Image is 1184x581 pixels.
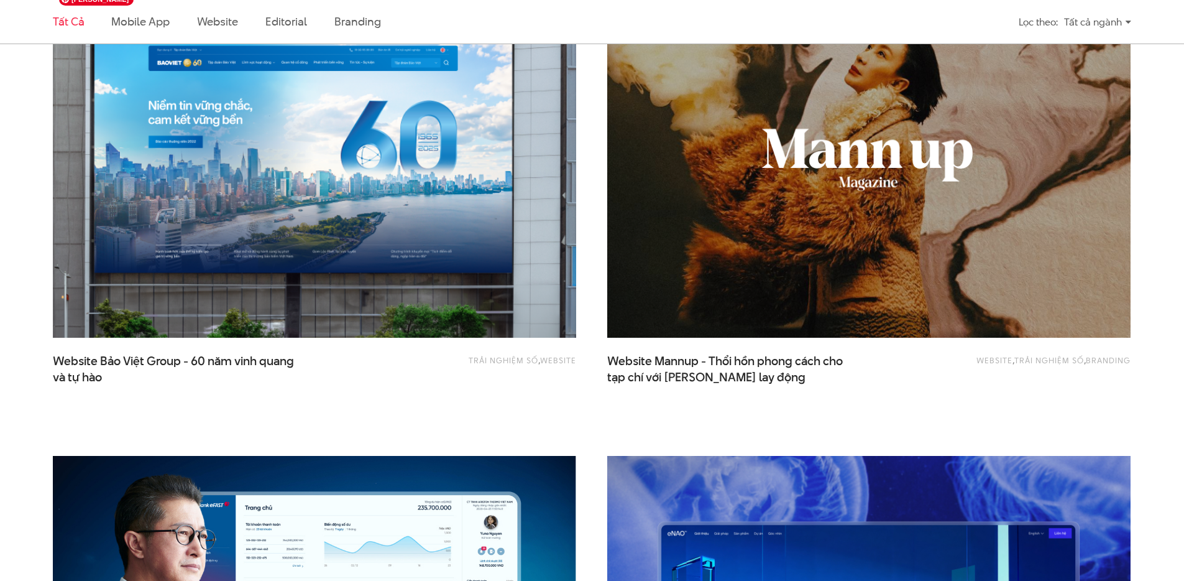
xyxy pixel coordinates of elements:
[334,14,380,29] a: Branding
[976,355,1012,366] a: Website
[540,355,576,366] a: Website
[53,370,102,386] span: và tự hào
[111,14,169,29] a: Mobile app
[1019,11,1058,33] div: Lọc theo:
[607,353,856,384] span: Website Mannup - Thổi hồn phong cách cho
[1086,355,1131,366] a: Branding
[265,14,307,29] a: Editorial
[607,370,805,386] span: tạp chí với [PERSON_NAME] lay động
[921,353,1131,378] div: , ,
[1014,355,1084,366] a: Trải nghiệm số
[367,353,576,378] div: ,
[53,353,301,384] a: Website Bảo Việt Group - 60 năm vinh quangvà tự hào
[53,14,84,29] a: Tất cả
[197,14,238,29] a: Website
[53,353,301,384] span: Website Bảo Việt Group - 60 năm vinh quang
[469,355,538,366] a: Trải nghiệm số
[1064,11,1131,33] div: Tất cả ngành
[607,353,856,384] a: Website Mannup - Thổi hồn phong cách chotạp chí với [PERSON_NAME] lay động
